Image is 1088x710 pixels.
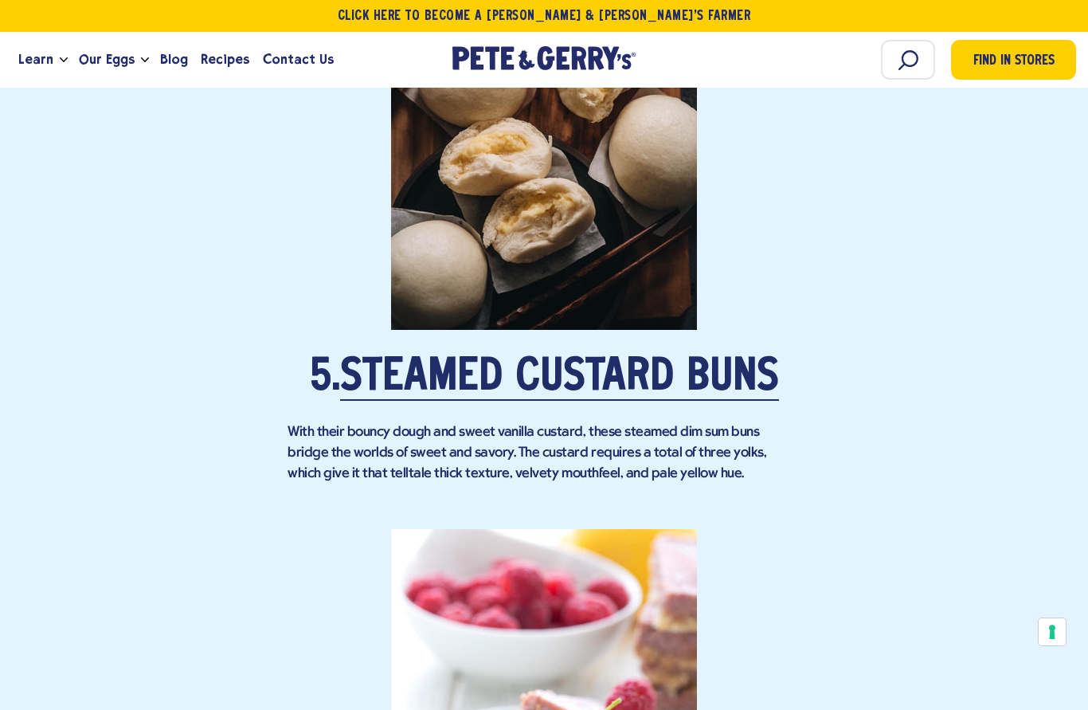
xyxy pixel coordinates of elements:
[256,38,340,81] a: Contact Us
[141,57,149,63] button: Open the dropdown menu for Our Eggs
[12,38,60,81] a: Learn
[288,422,800,484] p: With their bouncy dough and sweet vanilla custard, these steamed dim sum buns bridge the worlds o...
[1039,618,1066,645] button: Your consent preferences for tracking technologies
[340,356,779,401] a: Steamed Custard Buns
[72,38,141,81] a: Our Eggs
[154,38,194,81] a: Blog
[79,49,135,69] span: Our Eggs
[160,49,188,69] span: Blog
[18,49,53,69] span: Learn
[881,40,935,80] input: Search
[201,49,249,69] span: Recipes
[194,38,256,81] a: Recipes
[288,354,800,402] h2: 5.
[263,49,334,69] span: Contact Us
[60,57,68,63] button: Open the dropdown menu for Learn
[951,40,1076,80] a: Find in Stores
[973,51,1055,73] span: Find in Stores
